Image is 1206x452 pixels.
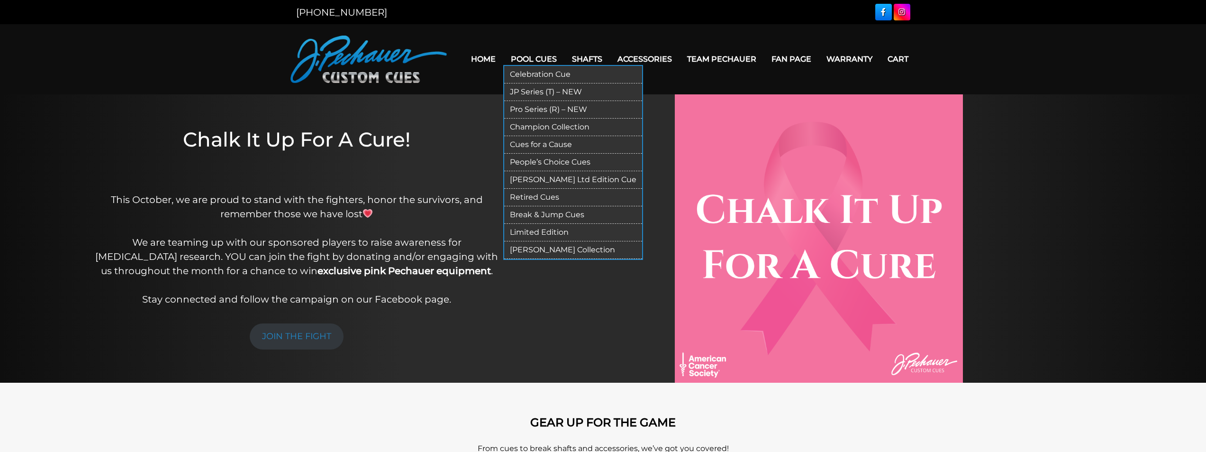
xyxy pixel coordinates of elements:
a: Pro Series (R) – NEW [504,101,642,119]
a: Pool Cues [503,47,564,71]
a: [PHONE_NUMBER] [296,7,387,18]
a: Home [463,47,503,71]
a: JP Series (T) – NEW [504,83,642,101]
a: [PERSON_NAME] Ltd Edition Cue [504,171,642,189]
a: JOIN THE FIGHT [250,323,344,350]
a: Shafts [564,47,610,71]
strong: GEAR UP FOR THE GAME [530,415,676,429]
p: This October, we are proud to stand with the fighters, honor the survivors, and remember those we... [95,193,499,306]
a: Team Pechauer [680,47,764,71]
strong: exclusive pink Pechauer equipment [317,265,491,277]
a: Accessories [610,47,680,71]
a: Limited Edition [504,224,642,241]
a: [PERSON_NAME] Collection [504,241,642,259]
a: Warranty [819,47,880,71]
a: Fan Page [764,47,819,71]
a: Champion Collection [504,119,642,136]
img: 💗 [363,209,372,218]
h1: Chalk It Up For A Cure! [95,128,499,179]
a: Break & Jump Cues [504,206,642,224]
img: Pechauer Custom Cues [290,36,447,83]
a: Celebration Cue [504,66,642,83]
a: People’s Choice Cues [504,154,642,171]
a: Retired Cues [504,189,642,206]
a: Cues for a Cause [504,136,642,154]
a: Cart [880,47,916,71]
